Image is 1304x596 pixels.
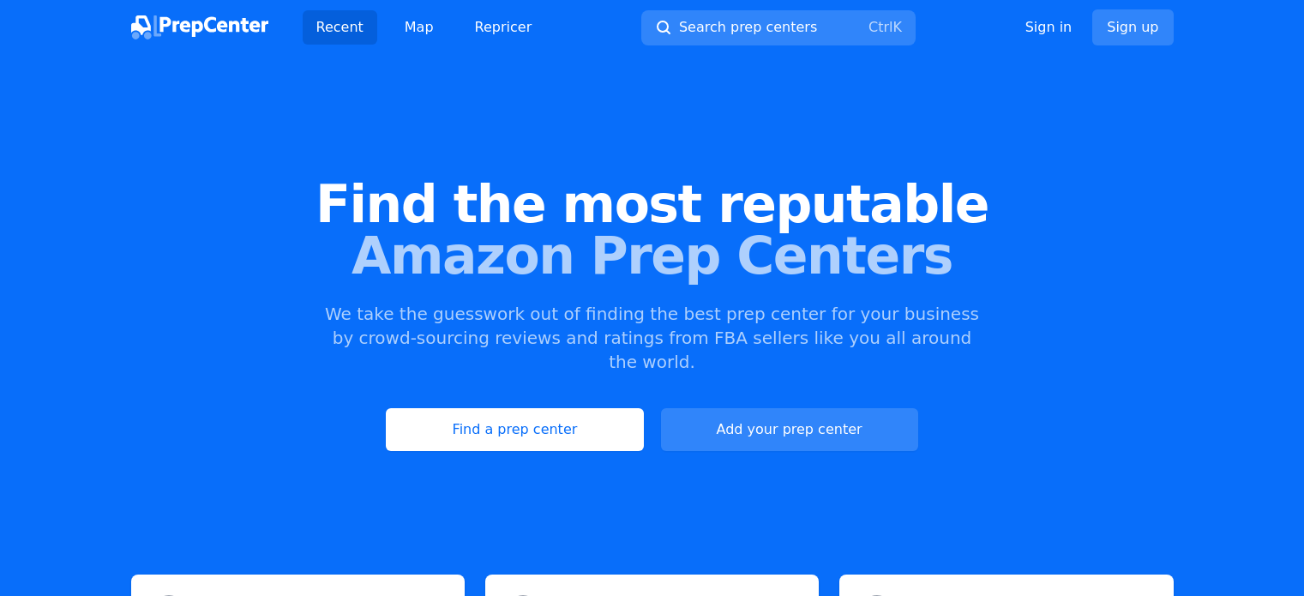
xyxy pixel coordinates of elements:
a: Repricer [461,10,546,45]
a: Add your prep center [661,408,918,451]
a: Sign up [1092,9,1173,45]
a: Map [391,10,448,45]
a: Sign in [1025,17,1073,38]
img: PrepCenter [131,15,268,39]
a: Find a prep center [386,408,643,451]
span: Amazon Prep Centers [27,230,1277,281]
span: Find the most reputable [27,178,1277,230]
kbd: K [892,19,902,35]
button: Search prep centersCtrlK [641,10,916,45]
p: We take the guesswork out of finding the best prep center for your business by crowd-sourcing rev... [323,302,982,374]
a: Recent [303,10,377,45]
span: Search prep centers [679,17,817,38]
kbd: Ctrl [868,19,892,35]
